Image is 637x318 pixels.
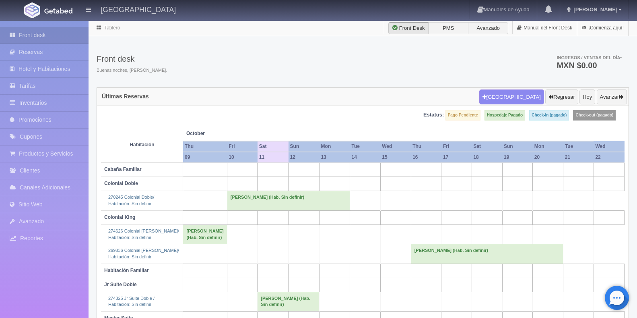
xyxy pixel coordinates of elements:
button: Regresar [545,89,578,105]
th: Wed [594,141,624,152]
th: 18 [472,152,502,163]
a: 270245 Colonial Doble/Habitación: Sin definir [108,195,154,206]
span: Buenas noches, [PERSON_NAME]. [97,67,167,74]
th: 13 [320,152,350,163]
label: PMS [428,22,468,34]
label: Avanzado [468,22,508,34]
label: Front Desk [388,22,429,34]
th: Fri [227,141,257,152]
b: Colonial King [104,214,135,220]
th: 10 [227,152,257,163]
td: [PERSON_NAME] (Hab. Sin definir) [227,191,350,210]
a: 274626 Colonial [PERSON_NAME]/Habitación: Sin definir [108,229,179,240]
th: Wed [380,141,411,152]
img: Getabed [44,8,72,14]
a: 269836 Colonial [PERSON_NAME]/Habitación: Sin definir [108,248,179,259]
td: [PERSON_NAME] (Hab. Sin definir) [411,244,563,264]
th: 19 [502,152,533,163]
label: Check-in (pagado) [529,110,569,121]
th: 20 [533,152,563,163]
b: Habitación Familiar [104,268,149,273]
button: [GEOGRAPHIC_DATA] [479,89,544,105]
label: Hospedaje Pagado [484,110,525,121]
label: Check-out (pagado) [573,110,616,121]
th: Mon [533,141,563,152]
a: 274325 Jr Suite Doble /Habitación: Sin definir [108,296,155,307]
button: Hoy [579,89,595,105]
th: 09 [183,152,227,163]
th: 21 [563,152,594,163]
span: [PERSON_NAME] [571,6,617,12]
h3: Front desk [97,54,167,63]
img: Getabed [24,2,40,18]
th: Sat [258,141,289,152]
th: Fri [441,141,472,152]
th: Thu [183,141,227,152]
label: Estatus: [423,111,444,119]
h4: [GEOGRAPHIC_DATA] [101,4,176,14]
strong: Habitación [130,142,154,148]
th: Tue [350,141,381,152]
th: 15 [380,152,411,163]
th: Sun [289,141,320,152]
th: Tue [563,141,594,152]
h3: MXN $0.00 [557,61,622,69]
h4: Últimas Reservas [102,94,149,100]
th: 22 [594,152,624,163]
th: 11 [258,152,289,163]
span: Ingresos / Ventas del día [557,55,622,60]
a: ¡Comienza aquí! [577,20,628,36]
th: Thu [411,141,441,152]
span: October [186,130,254,137]
th: Sun [502,141,533,152]
th: Mon [320,141,350,152]
b: Colonial Doble [104,181,138,186]
a: Tablero [104,25,120,31]
th: Sat [472,141,502,152]
th: 12 [289,152,320,163]
td: [PERSON_NAME] (Hab. Sin definir) [183,224,227,244]
button: Avanzar [597,89,627,105]
b: Jr Suite Doble [104,282,137,287]
td: [PERSON_NAME] (Hab. Sin definir) [258,292,320,311]
th: 14 [350,152,381,163]
th: 16 [411,152,441,163]
label: Pago Pendiente [445,110,480,121]
a: Manual del Front Desk [513,20,577,36]
th: 17 [441,152,472,163]
b: Cabaña Familiar [104,166,142,172]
